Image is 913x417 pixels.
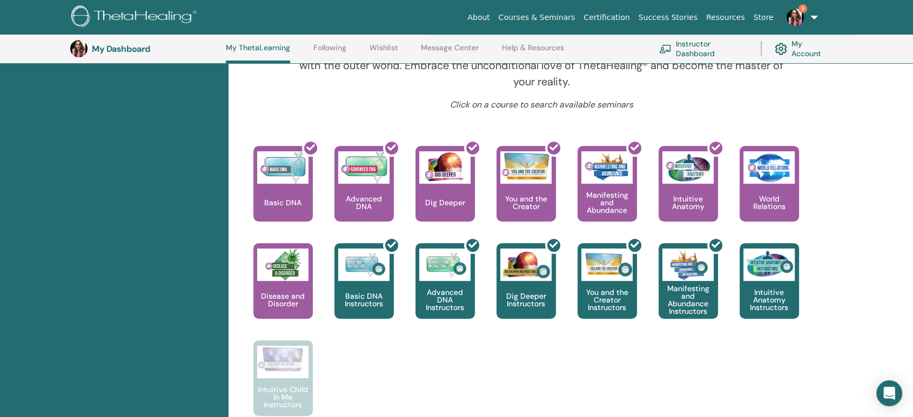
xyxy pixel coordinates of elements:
img: default.jpg [70,40,88,57]
p: Advanced DNA [334,195,394,210]
a: Store [749,8,778,28]
p: You and the Creator [496,195,556,210]
a: Certification [579,8,634,28]
a: Success Stories [634,8,702,28]
a: My ThetaLearning [226,43,290,63]
img: Dig Deeper [419,151,471,184]
a: You and the Creator You and the Creator [496,146,556,243]
a: Resources [702,8,749,28]
span: 9 [798,4,807,13]
p: Basic DNA Instructors [334,292,394,307]
p: Intuitive Anatomy [659,195,718,210]
a: Advanced DNA Instructors Advanced DNA Instructors [415,243,475,340]
a: Message Center [421,43,479,60]
a: Basic DNA Basic DNA [253,146,313,243]
p: Dig Deeper [421,199,469,206]
p: The training explores healing from deep within the body's systems to healing your relationship wi... [298,41,785,90]
p: Dig Deeper Instructors [496,292,556,307]
a: You and the Creator Instructors You and the Creator Instructors [578,243,637,340]
img: Dig Deeper Instructors [500,248,552,281]
img: Advanced DNA [338,151,390,184]
p: Click on a course to search available seminars [298,98,785,111]
img: Basic DNA [257,151,308,184]
a: Intuitive Anatomy Instructors Intuitive Anatomy Instructors [740,243,799,340]
p: Intuitive Anatomy Instructors [740,288,799,311]
a: Disease and Disorder Disease and Disorder [253,243,313,340]
img: cog.svg [775,40,787,58]
a: Manifesting and Abundance Instructors Manifesting and Abundance Instructors [659,243,718,340]
h3: My Dashboard [92,44,200,54]
img: You and the Creator [500,151,552,181]
img: chalkboard-teacher.svg [659,44,672,53]
a: Instructor Dashboard [659,37,748,60]
a: Advanced DNA Advanced DNA [334,146,394,243]
img: Intuitive Anatomy Instructors [743,248,795,281]
a: About [463,8,494,28]
p: You and the Creator Instructors [578,288,637,311]
img: Disease and Disorder [257,248,308,281]
a: Help & Resources [502,43,564,60]
img: logo.png [71,5,200,30]
a: Courses & Seminars [494,8,580,28]
img: World Relations [743,151,795,184]
a: Manifesting and Abundance Manifesting and Abundance [578,146,637,243]
img: Manifesting and Abundance Instructors [662,248,714,281]
img: default.jpg [787,9,804,26]
a: World Relations World Relations [740,146,799,243]
p: Disease and Disorder [253,292,313,307]
a: Dig Deeper Dig Deeper [415,146,475,243]
p: Manifesting and Abundance Instructors [659,285,718,315]
img: Basic DNA Instructors [338,248,390,281]
img: Advanced DNA Instructors [419,248,471,281]
p: Advanced DNA Instructors [415,288,475,311]
a: Basic DNA Instructors Basic DNA Instructors [334,243,394,340]
img: Intuitive Anatomy [662,151,714,184]
p: Intuitive Child In Me Instructors [253,386,313,408]
img: Intuitive Child In Me Instructors [257,346,308,372]
img: You and the Creator Instructors [581,248,633,281]
a: Intuitive Anatomy Intuitive Anatomy [659,146,718,243]
a: My Account [775,37,832,60]
div: Open Intercom Messenger [876,380,902,406]
a: Dig Deeper Instructors Dig Deeper Instructors [496,243,556,340]
img: Manifesting and Abundance [581,151,633,184]
a: Following [313,43,346,60]
a: Wishlist [370,43,398,60]
p: Manifesting and Abundance [578,191,637,214]
p: World Relations [740,195,799,210]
